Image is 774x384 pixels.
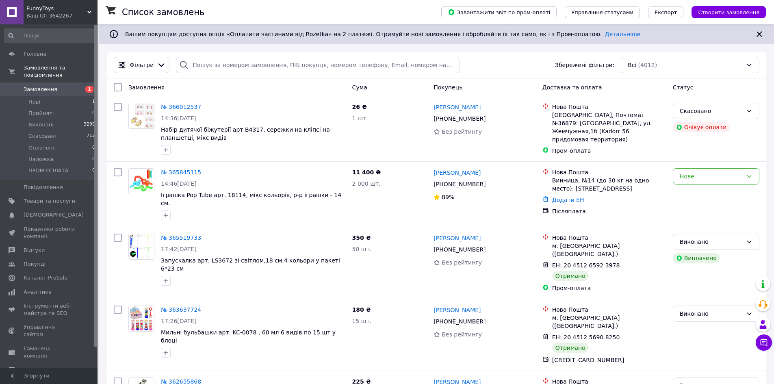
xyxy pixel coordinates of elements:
span: Без рейтингу [442,128,482,135]
span: (4012) [638,62,657,68]
span: Каталог ProSale [24,274,67,282]
div: Скасовано [680,106,743,115]
span: Запускалка арт. LS3672 зі світлом,18 см,4 кольори у пакеті 6*23 см [161,257,340,272]
span: 15 шт. [352,318,372,324]
span: 0 [92,110,95,117]
input: Пошук [4,28,96,43]
span: 17:26[DATE] [161,318,197,324]
img: Фото товару [129,103,154,128]
a: [PERSON_NAME] [434,169,481,177]
a: Фото товару [128,103,154,129]
span: FunnyToys [26,5,87,12]
span: Нові [28,98,40,106]
div: Виконано [680,309,743,318]
a: № 365845115 [161,169,201,176]
span: 1 шт. [352,115,368,121]
button: Чат з покупцем [756,334,772,351]
span: Замовлення та повідомлення [24,64,98,79]
span: Покупець [434,84,462,91]
a: [PERSON_NAME] [434,306,481,314]
span: Інструменти веб-майстра та SEO [24,302,75,317]
div: Нова Пошта [552,168,666,176]
span: Скасовані [28,132,56,140]
div: Пром-оплата [552,284,666,292]
input: Пошук за номером замовлення, ПІБ покупця, номером телефону, Email, номером накладної [176,57,459,73]
a: Фото товару [128,234,154,260]
span: Експорт [655,9,677,15]
span: Cума [352,84,367,91]
a: Фото товару [128,306,154,332]
span: Головна [24,50,46,58]
span: ЕН: 20 4512 6592 3978 [552,262,620,269]
span: 11 400 ₴ [352,169,381,176]
div: Нова Пошта [552,103,666,111]
span: 180 ₴ [352,306,371,313]
span: 0 [92,156,95,163]
div: Пром-оплата [552,147,666,155]
button: Управління статусами [565,6,640,18]
span: Оплачені [28,144,54,152]
button: Експорт [648,6,684,18]
span: Замовлення [128,84,165,91]
span: Статус [673,84,694,91]
span: Без рейтингу [442,259,482,266]
a: Набір дитячої біжутерії арт B4317, сережки на кліпсі на планшетці, мікс видів [161,126,330,141]
img: Фото товару [129,169,154,194]
div: м. [GEOGRAPHIC_DATA] ([GEOGRAPHIC_DATA].) [552,314,666,330]
div: [PHONE_NUMBER] [432,178,487,190]
span: 3299 [84,121,95,128]
div: Нова Пошта [552,306,666,314]
button: Створити замовлення [692,6,766,18]
div: Виконано [680,237,743,246]
span: 50 шт. [352,246,372,252]
span: 89% [442,194,454,200]
a: Іграшка Pop Tube арт. 18114, мікс кольорів, р-р іграшки - 14 см. [161,192,341,206]
span: Аналітика [24,289,52,296]
h1: Список замовлень [122,7,204,17]
div: Отримано [552,343,589,353]
span: Збережені фільтри: [555,61,614,69]
span: 1 [92,98,95,106]
a: № 365519733 [161,234,201,241]
span: 0 [92,144,95,152]
span: ПРОМ ОПЛАТА [28,167,69,174]
div: Отримано [552,271,589,281]
div: [PHONE_NUMBER] [432,316,487,327]
span: ЕН: 20 4512 5690 8250 [552,334,620,341]
span: Вашим покупцям доступна опція «Оплатити частинами від Rozetka» на 2 платежі. Отримуйте нові замов... [125,31,640,37]
span: Створити замовлення [698,9,759,15]
div: Післяплата [552,207,666,215]
span: Відгуки [24,247,45,254]
a: № 363637724 [161,306,201,313]
a: [PERSON_NAME] [434,234,481,242]
div: [PHONE_NUMBER] [432,113,487,124]
span: 712 [87,132,95,140]
a: № 366012537 [161,104,201,110]
span: Всі [628,61,636,69]
div: [CREDIT_CARD_NUMBER] [552,356,666,364]
div: Винница, №14 (до 30 кг на одно место): [STREET_ADDRESS] [552,176,666,193]
div: м. [GEOGRAPHIC_DATA] ([GEOGRAPHIC_DATA].) [552,242,666,258]
div: Виплачено [673,253,720,263]
span: Прийняті [28,110,54,117]
img: Фото товару [129,234,154,259]
span: [DEMOGRAPHIC_DATA] [24,211,84,219]
span: Замовлення [24,86,57,93]
span: 14:46[DATE] [161,180,197,187]
span: Виконані [28,121,54,128]
a: Створити замовлення [683,9,766,15]
button: Завантажити звіт по пром-оплаті [441,6,557,18]
span: 2 000 шт. [352,180,381,187]
a: Детальніше [605,31,641,37]
a: Додати ЕН [552,197,584,203]
div: [PHONE_NUMBER] [432,244,487,255]
span: Управління сайтом [24,323,75,338]
span: Маркет [24,366,44,373]
span: Завантажити звіт по пром-оплаті [448,9,550,16]
span: Покупці [24,260,46,268]
a: [PERSON_NAME] [434,103,481,111]
span: Гаманець компанії [24,345,75,360]
span: 26 ₴ [352,104,367,110]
